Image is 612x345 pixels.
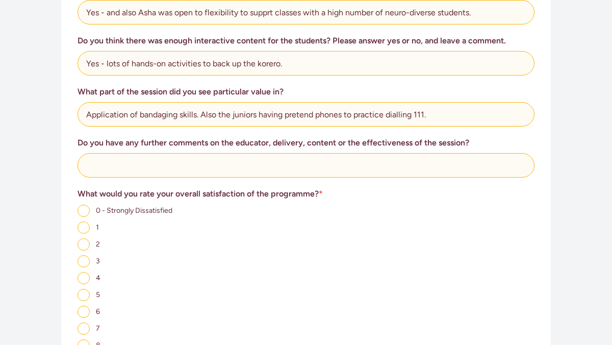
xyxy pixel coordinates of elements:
span: 7 [96,324,100,333]
span: 1 [96,223,99,232]
h3: What part of the session did you see particular value in? [78,86,534,98]
h3: Do you have any further comments on the educator, delivery, content or the effectiveness of the s... [78,137,534,149]
span: 6 [96,307,100,316]
h3: Do you think there was enough interactive content for the students? Please answer yes or no, and ... [78,35,534,47]
input: 2 [78,238,90,251]
input: 0 - Strongly Dissatisfied [78,205,90,217]
h3: What would you rate your overall satisfaction of the programme? [78,188,534,200]
span: 2 [96,240,100,249]
span: 4 [96,274,100,282]
input: 5 [78,289,90,301]
input: 1 [78,221,90,234]
input: 4 [78,272,90,284]
span: 5 [96,290,100,299]
input: 6 [78,306,90,318]
span: 3 [96,257,100,265]
input: 3 [78,255,90,267]
input: 7 [78,323,90,335]
span: 0 - Strongly Dissatisfied [96,206,172,215]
